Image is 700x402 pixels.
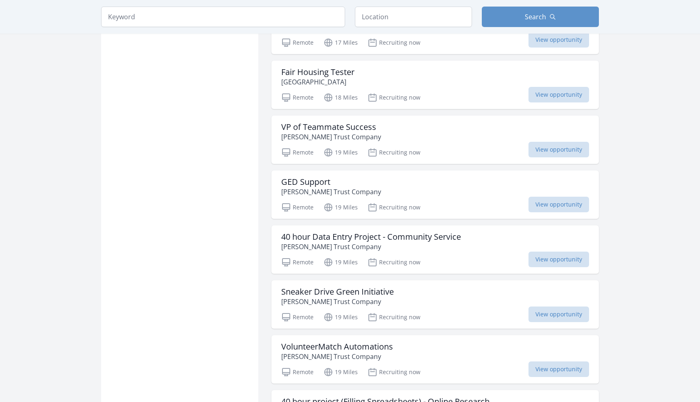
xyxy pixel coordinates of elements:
[281,367,314,377] p: Remote
[281,342,393,352] h3: VolunteerMatch Automations
[101,7,345,27] input: Keyword
[355,7,472,27] input: Location
[323,257,358,267] p: 19 Miles
[368,148,420,157] p: Recruiting now
[271,170,599,219] a: GED Support [PERSON_NAME] Trust Company Remote 19 Miles Recruiting now View opportunity
[281,257,314,267] p: Remote
[271,335,599,384] a: VolunteerMatch Automations [PERSON_NAME] Trust Company Remote 19 Miles Recruiting now View opport...
[281,202,314,212] p: Remote
[528,142,589,157] span: View opportunity
[271,61,599,109] a: Fair Housing Tester [GEOGRAPHIC_DATA] Remote 18 Miles Recruiting now View opportunity
[528,32,589,48] span: View opportunity
[368,367,420,377] p: Recruiting now
[323,367,358,377] p: 19 Miles
[271,280,599,329] a: Sneaker Drive Green Initiative [PERSON_NAME] Trust Company Remote 19 Miles Recruiting now View op...
[281,122,381,132] h3: VP of Teammate Success
[281,67,355,77] h3: Fair Housing Tester
[271,225,599,274] a: 40 hour Data Entry Project - Community Service [PERSON_NAME] Trust Company Remote 19 Miles Recrui...
[368,38,420,48] p: Recruiting now
[281,297,394,307] p: [PERSON_NAME] Trust Company
[525,12,546,22] span: Search
[281,132,381,142] p: [PERSON_NAME] Trust Company
[281,352,393,361] p: [PERSON_NAME] Trust Company
[482,7,599,27] button: Search
[368,93,420,102] p: Recruiting now
[281,77,355,87] p: [GEOGRAPHIC_DATA]
[323,148,358,157] p: 19 Miles
[368,257,420,267] p: Recruiting now
[281,232,461,242] h3: 40 hour Data Entry Project - Community Service
[323,38,358,48] p: 17 Miles
[271,116,599,164] a: VP of Teammate Success [PERSON_NAME] Trust Company Remote 19 Miles Recruiting now View opportunity
[528,87,589,102] span: View opportunity
[528,197,589,212] span: View opportunity
[281,148,314,157] p: Remote
[528,252,589,267] span: View opportunity
[281,287,394,297] h3: Sneaker Drive Green Initiative
[281,38,314,48] p: Remote
[281,93,314,102] p: Remote
[528,307,589,322] span: View opportunity
[281,177,381,187] h3: GED Support
[323,202,358,212] p: 19 Miles
[528,361,589,377] span: View opportunity
[323,312,358,322] p: 19 Miles
[281,242,461,252] p: [PERSON_NAME] Trust Company
[281,187,381,197] p: [PERSON_NAME] Trust Company
[368,202,420,212] p: Recruiting now
[323,93,358,102] p: 18 Miles
[281,312,314,322] p: Remote
[368,312,420,322] p: Recruiting now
